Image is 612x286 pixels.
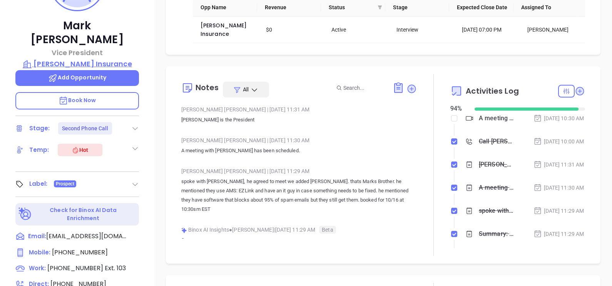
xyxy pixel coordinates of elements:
span: ● [229,227,232,233]
span: Activities Log [466,87,518,95]
span: [PHONE_NUMBER] [47,264,103,273]
span: | [267,106,268,113]
div: spoke with [PERSON_NAME], he agreed to meet we added [PERSON_NAME]. thats Marks Brother. he menti... [479,205,513,217]
div: [PERSON_NAME] [PERSON_NAME] [DATE] 11:30 AM [181,135,417,146]
div: [DATE] 11:30 AM [533,183,584,192]
p: A meeting with [PERSON_NAME] has been scheduled. [181,146,417,155]
span: [EMAIL_ADDRESS][DOMAIN_NAME] [46,232,127,241]
div: Call [PERSON_NAME] to follow up [479,136,513,147]
span: filter [376,2,384,13]
input: Search... [343,84,384,92]
a: [PERSON_NAME] Insurance [201,22,248,38]
span: Book Now [59,96,96,104]
span: filter [378,5,382,10]
div: Hot [72,145,88,155]
span: [PHONE_NUMBER] [52,248,108,257]
div: [DATE] 10:30 AM [533,114,584,123]
span: Beta [319,226,336,234]
div: Notes [196,84,219,91]
div: Summary: [PERSON_NAME] from OTV calls [PERSON_NAME] at Finger Insurance. She's following up on [P... [479,228,513,240]
span: | [267,168,268,174]
p: Vice President [15,47,139,58]
img: Ai-Enrich-DaqCidB-.svg [18,207,32,221]
div: [PERSON_NAME] [527,25,582,34]
div: [PERSON_NAME] [PERSON_NAME] [DATE] 11:29 AM [181,165,417,177]
span: All [243,86,249,93]
div: [PERSON_NAME] [PERSON_NAME] [DATE] 11:31 AM [181,104,417,115]
div: [DATE] 10:00 AM [533,137,584,146]
a: [PERSON_NAME] Insurance [15,59,139,69]
p: Mark [PERSON_NAME] [15,19,139,47]
div: A meeting with [PERSON_NAME] has been scheduled - [PERSON_NAME] [479,113,513,124]
div: Active [331,25,386,34]
p: [PERSON_NAME] is the President [181,115,417,124]
div: A meeting with [PERSON_NAME] has been scheduled. [479,182,513,193]
div: Interview [396,25,451,34]
div: [DATE] 07:00 PM [462,25,517,34]
div: Label: [29,178,48,190]
div: Second Phone Call [62,122,109,135]
div: [DATE] 11:31 AM [533,160,584,169]
p: Check for Binox AI Data Enrichment [33,206,134,222]
div: [DATE] 11:29 AM [533,230,584,238]
span: Status [329,3,375,12]
p: spoke with [PERSON_NAME], he agreed to meet we added [PERSON_NAME]. thats Marks Brother. he menti... [181,177,417,214]
div: Binox AI Insights [PERSON_NAME] | [DATE] 11:29 AM [181,224,417,236]
img: svg%3e [181,227,187,233]
span: Mobile : [29,248,50,256]
div: [DATE] 11:29 AM [533,207,584,215]
div: $0 [266,25,321,34]
span: Add Opportunity [48,74,107,81]
div: 94 % [450,104,465,113]
span: Prospect [56,180,75,188]
span: Email: [28,232,46,242]
span: Work : [29,264,46,272]
div: Temp: [29,144,49,156]
span: | [267,137,268,143]
b: Summary: [181,237,205,243]
span: Ext. 103 [103,264,126,273]
div: Stage: [29,123,50,134]
div: [PERSON_NAME] is the President [479,159,513,170]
